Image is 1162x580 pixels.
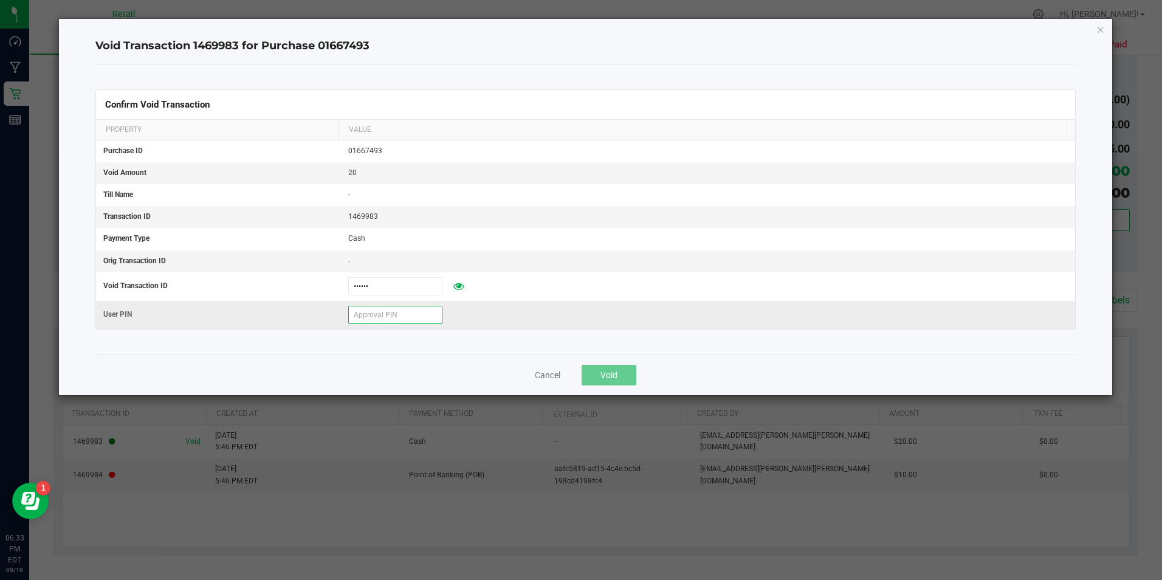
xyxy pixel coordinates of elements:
button: Cancel [535,369,560,381]
input: Void Txn ID [348,277,442,295]
span: Purchase ID [103,147,143,155]
span: 1469983 [348,212,378,221]
span: 01667493 [348,147,382,155]
button: Void [582,365,636,385]
span: Void Transaction ID [103,281,168,290]
span: Cash [348,234,365,243]
span: Property [106,125,142,134]
iframe: Resource center [12,483,49,519]
span: Value [349,125,371,134]
h4: Void Transaction 1469983 for Purchase 01667493 [95,38,1075,54]
span: Confirm Void Transaction [105,99,210,110]
span: Void Amount [103,168,146,177]
span: Till Name [103,190,133,199]
span: 20 [348,168,357,177]
span: Payment Type [103,234,150,243]
span: User PIN [103,310,132,319]
span: - [348,257,350,265]
span: Orig Transaction ID [103,257,166,265]
iframe: Resource center unread badge [36,481,50,495]
input: Approval PIN [348,306,442,324]
button: Close [1096,22,1105,36]
span: - [348,190,350,199]
span: Transaction ID [103,212,151,221]
span: Void [600,370,617,380]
